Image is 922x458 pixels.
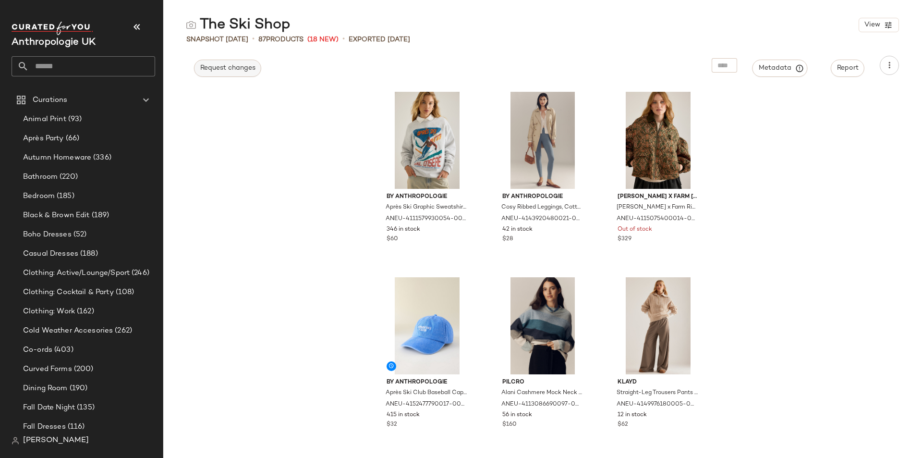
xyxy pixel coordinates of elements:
span: $28 [502,235,513,244]
div: The Ski Shop [186,15,291,35]
span: Bedroom [23,191,55,202]
span: $62 [618,421,628,429]
span: (185) [55,191,74,202]
span: Snapshot [DATE] [186,35,248,45]
img: 4149976180005_023_e3 [610,277,706,374]
img: 4111579930054_004_e [379,92,475,189]
span: (93) [66,114,82,125]
p: Exported [DATE] [349,35,410,45]
span: Fall Date Night [23,402,75,413]
span: Metadata [758,64,802,73]
span: Request changes [200,64,255,72]
span: (66) [64,133,80,144]
span: (190) [68,383,88,394]
span: View [864,21,880,29]
span: (246) [130,268,149,279]
span: (162) [75,306,94,317]
span: • [342,34,345,45]
span: Clothing: Cocktail & Party [23,287,114,298]
span: (189) [90,210,109,221]
span: Cold Weather Accesories [23,325,113,336]
span: (262) [113,325,132,336]
span: ANEU-4111579930054-000-004 [386,215,467,223]
button: Report [831,60,864,77]
span: ANEU-4152477790017-000-040 [386,400,467,409]
span: Straight-Leg Trousers Pants in Beige, Polyester/Elastane, Size Small by KLAYD at Anthropologie [617,389,698,397]
span: (220) [58,172,78,183]
span: 87 [258,36,266,43]
img: cfy_white_logo.C9jOOHJF.svg [12,22,93,35]
span: Casual Dresses [23,248,78,260]
span: $160 [502,421,517,429]
span: 56 in stock [502,411,532,420]
span: Curations [33,95,67,106]
span: ANEU-4149976180005-000-023 [617,400,698,409]
span: 346 in stock [387,225,420,234]
span: ANEU-4115075400014-000-038 [617,215,698,223]
span: [PERSON_NAME] x Farm [GEOGRAPHIC_DATA] [618,193,699,201]
span: (135) [75,402,95,413]
span: (188) [78,248,98,260]
span: 415 in stock [387,411,420,420]
span: By Anthropologie [387,193,468,201]
span: [PERSON_NAME] x Farm Rio [PERSON_NAME] Quilted Jacket for Women, Polyester, Size XL at Anthropologie [617,203,698,212]
span: KLAYD [618,378,699,387]
span: ANEU-4113086690097-000-425 [501,400,582,409]
span: $60 [387,235,398,244]
span: Bathroom [23,172,58,183]
span: Out of stock [618,225,652,234]
span: (336) [91,152,111,163]
img: 4115075400014_038_e5 [610,92,706,189]
span: Après Ski Club Baseball Cap for Women in Blue, Cotton by Anthropologie [386,389,467,397]
span: Co-ords [23,345,52,356]
span: Animal Print [23,114,66,125]
img: svg%3e [12,437,19,445]
span: Alani Cashmere Mock Neck Jumper Top, 100% Cashmere, Size Small by Pilcro at Anthropologie [501,389,582,397]
span: Black & Brown Edit [23,210,90,221]
span: Pilcro [502,378,583,387]
span: Clothing: Work [23,306,75,317]
div: Products [258,35,303,45]
span: (116) [66,421,85,433]
span: By Anthropologie [387,378,468,387]
span: (52) [72,229,87,240]
span: (18 New) [307,35,339,45]
span: Boho Dresses [23,229,72,240]
span: Report [837,64,859,72]
span: By Anthropologie [502,193,583,201]
img: 4152477790017_040_e [379,277,475,374]
span: 42 in stock [502,225,533,234]
span: 12 in stock [618,411,647,420]
span: Fall Dresses [23,421,66,433]
span: ANEU-4143920480021-000-431 [501,215,582,223]
span: (108) [114,287,134,298]
span: Current Company Name [12,37,96,48]
span: [PERSON_NAME] [23,435,89,446]
span: Dining Room [23,383,68,394]
img: 102736402_431_b [495,92,591,189]
button: Request changes [194,60,261,77]
button: Metadata [752,60,808,77]
span: Autumn Homeware [23,152,91,163]
button: View [859,18,899,32]
img: 4113086690097_425_b [495,277,591,374]
span: Après Party [23,133,64,144]
span: $329 [618,235,631,244]
span: (403) [52,345,73,356]
span: Clothing: Active/Lounge/Sport [23,268,130,279]
img: svg%3e [186,20,196,30]
span: Après Ski Graphic Sweatshirt for Women, Polyester/Cotton, Size XS by Anthropologie [386,203,467,212]
span: Cosy Ribbed Leggings, Cotton/Rayon/Acrylic, Size Large by Anthropologie [501,203,582,212]
span: $32 [387,421,397,429]
span: (200) [72,364,94,375]
span: Curved Forms [23,364,72,375]
span: • [252,34,255,45]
